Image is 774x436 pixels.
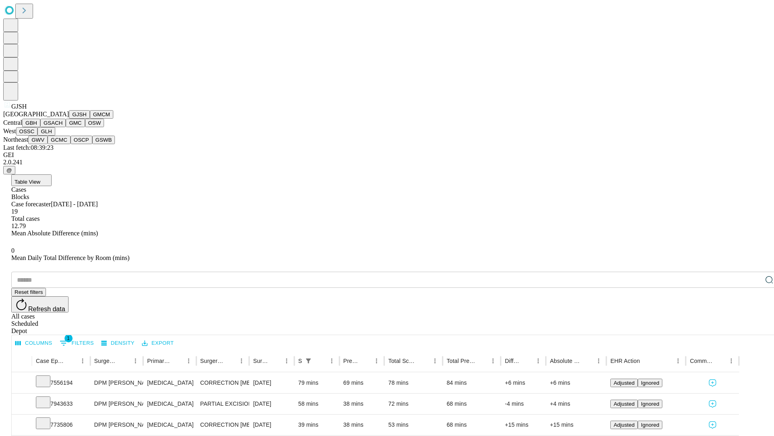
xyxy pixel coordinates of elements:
span: 12.79 [11,222,26,229]
button: Menu [326,355,337,367]
div: Surgery Date [253,358,269,364]
div: 38 mins [343,394,381,414]
div: [DATE] [253,373,290,393]
button: Menu [593,355,604,367]
span: Ignored [641,422,659,428]
span: GJSH [11,103,27,110]
button: Menu [533,355,544,367]
button: Menu [726,355,737,367]
div: GEI [3,151,771,159]
div: [MEDICAL_DATA] [147,415,192,435]
div: DPM [PERSON_NAME] [PERSON_NAME] [94,373,139,393]
button: Sort [315,355,326,367]
span: Mean Absolute Difference (mins) [11,230,98,237]
div: 84 mins [447,373,497,393]
button: Menu [487,355,499,367]
button: Sort [66,355,77,367]
span: 0 [11,247,15,254]
button: Sort [270,355,281,367]
button: Select columns [13,337,54,350]
div: 7735806 [36,415,86,435]
button: GCMC [48,136,71,144]
span: Case forecaster [11,201,51,208]
div: Case Epic Id [36,358,65,364]
button: Sort [714,355,726,367]
div: Comments [690,358,713,364]
button: Menu [371,355,382,367]
span: Refresh data [28,306,65,312]
span: Adjusted [614,380,635,386]
div: DPM [PERSON_NAME] [PERSON_NAME] [94,394,139,414]
div: -4 mins [505,394,542,414]
button: Menu [77,355,88,367]
button: Export [140,337,176,350]
button: Menu [236,355,247,367]
div: 7556194 [36,373,86,393]
button: GLH [37,127,55,136]
button: Sort [641,355,652,367]
button: Reset filters [11,288,46,296]
div: Absolute Difference [550,358,581,364]
span: Last fetch: 08:39:23 [3,144,54,151]
div: 78 mins [388,373,439,393]
button: Show filters [58,337,96,350]
span: Table View [15,179,40,185]
div: 69 mins [343,373,381,393]
button: Expand [16,397,28,411]
button: OSSC [16,127,38,136]
button: Menu [281,355,292,367]
div: Predicted In Room Duration [343,358,359,364]
div: [MEDICAL_DATA] [147,394,192,414]
div: +15 mins [505,415,542,435]
div: PARTIAL EXCISION PHALANX OF TOE [200,394,245,414]
div: CORRECTION [MEDICAL_DATA] [200,415,245,435]
button: GJSH [69,110,90,119]
button: GWV [28,136,48,144]
span: [GEOGRAPHIC_DATA] [3,111,69,117]
button: Adjusted [610,379,638,387]
div: [DATE] [253,394,290,414]
div: EHR Action [610,358,640,364]
button: Sort [582,355,593,367]
div: 79 mins [298,373,335,393]
div: [MEDICAL_DATA] [147,373,192,393]
div: +4 mins [550,394,602,414]
div: Surgery Name [200,358,224,364]
button: Adjusted [610,400,638,408]
span: 1 [64,334,73,342]
span: Total cases [11,215,40,222]
div: [DATE] [253,415,290,435]
button: OSW [85,119,104,127]
button: Sort [476,355,487,367]
button: GBH [22,119,40,127]
div: Difference [505,358,520,364]
button: Refresh data [11,296,69,312]
button: Adjusted [610,421,638,429]
span: Reset filters [15,289,43,295]
button: @ [3,166,15,174]
span: Ignored [641,401,659,407]
button: Ignored [638,421,662,429]
button: Expand [16,376,28,390]
button: Show filters [303,355,314,367]
button: GSACH [40,119,66,127]
div: Scheduled In Room Duration [298,358,302,364]
button: GMC [66,119,85,127]
div: 68 mins [447,415,497,435]
button: Menu [429,355,441,367]
button: Density [99,337,137,350]
button: GSWB [92,136,115,144]
span: Adjusted [614,422,635,428]
button: Ignored [638,379,662,387]
div: 72 mins [388,394,439,414]
div: Surgeon Name [94,358,118,364]
div: Primary Service [147,358,171,364]
span: Ignored [641,380,659,386]
div: +15 mins [550,415,602,435]
button: Sort [521,355,533,367]
div: 68 mins [447,394,497,414]
span: @ [6,167,12,173]
button: Sort [360,355,371,367]
button: Sort [119,355,130,367]
span: Northeast [3,136,28,143]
